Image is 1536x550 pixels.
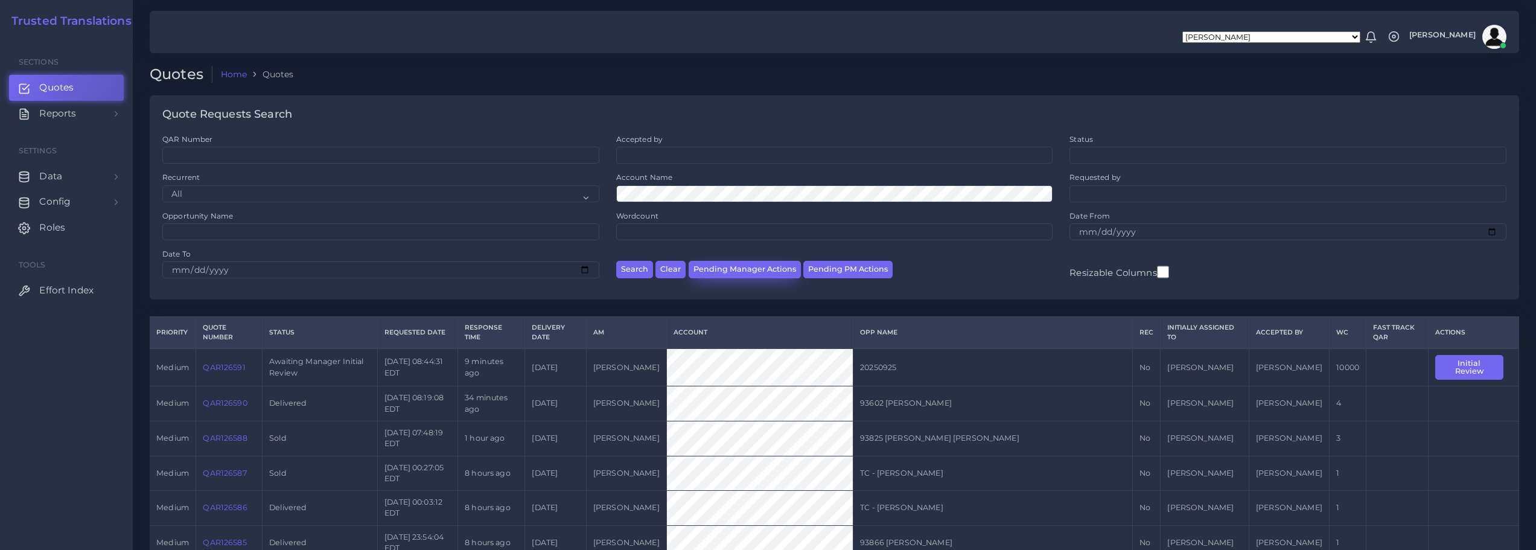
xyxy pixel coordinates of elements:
a: Reports [9,101,124,126]
td: 8 hours ago [458,491,525,526]
span: Effort Index [39,284,94,297]
td: No [1132,421,1160,456]
td: 34 minutes ago [458,386,525,421]
label: Date From [1069,211,1110,221]
th: Priority [150,317,196,348]
td: [DATE] [525,456,586,491]
td: 93825 [PERSON_NAME] [PERSON_NAME] [853,421,1132,456]
th: Actions [1428,317,1518,348]
span: Settings [19,146,57,155]
td: 20250925 [853,348,1132,386]
td: [PERSON_NAME] [586,348,666,386]
td: TC - [PERSON_NAME] [853,491,1132,526]
th: Status [262,317,377,348]
th: Fast Track QAR [1366,317,1429,348]
label: Wordcount [616,211,658,221]
label: Status [1069,134,1093,144]
span: medium [156,363,189,372]
th: Response Time [458,317,525,348]
a: QAR126585 [203,538,246,547]
button: Clear [655,261,686,278]
button: Pending PM Actions [803,261,893,278]
span: Tools [19,260,46,269]
td: [DATE] 07:48:19 EDT [377,421,457,456]
a: Data [9,164,124,189]
span: medium [156,503,189,512]
td: Delivered [262,491,377,526]
span: medium [156,433,189,443]
td: 93602 [PERSON_NAME] [853,386,1132,421]
td: 1 [1330,456,1366,491]
a: Home [221,68,247,80]
span: medium [156,538,189,547]
td: [DATE] [525,348,586,386]
th: Accepted by [1249,317,1329,348]
a: Effort Index [9,278,124,303]
td: [PERSON_NAME] [1161,421,1249,456]
td: [PERSON_NAME] [1249,386,1329,421]
td: 3 [1330,421,1366,456]
td: Sold [262,456,377,491]
a: Trusted Translations [3,14,132,28]
td: [DATE] 00:27:05 EDT [377,456,457,491]
td: 9 minutes ago [458,348,525,386]
td: [DATE] [525,386,586,421]
td: [PERSON_NAME] [1249,491,1329,526]
a: QAR126587 [203,468,246,478]
li: Quotes [247,68,293,80]
a: [PERSON_NAME]avatar [1403,25,1511,49]
td: Delivered [262,386,377,421]
th: Initially Assigned to [1161,317,1249,348]
td: [DATE] [525,421,586,456]
td: No [1132,456,1160,491]
span: Quotes [39,81,74,94]
td: Awaiting Manager Initial Review [262,348,377,386]
th: Opp Name [853,317,1132,348]
td: [PERSON_NAME] [586,456,666,491]
h4: Quote Requests Search [162,108,292,121]
td: [PERSON_NAME] [1249,456,1329,491]
label: QAR Number [162,134,212,144]
span: Data [39,170,62,183]
td: [PERSON_NAME] [1161,386,1249,421]
th: WC [1330,317,1366,348]
td: 10000 [1330,348,1366,386]
label: Opportunity Name [162,211,233,221]
label: Accepted by [616,134,663,144]
span: [PERSON_NAME] [1409,31,1476,39]
a: QAR126586 [203,503,247,512]
a: Config [9,189,124,214]
td: No [1132,386,1160,421]
td: 4 [1330,386,1366,421]
button: Initial Review [1435,355,1503,380]
label: Recurrent [162,172,200,182]
td: Sold [262,421,377,456]
th: Account [666,317,853,348]
th: Quote Number [196,317,263,348]
td: [PERSON_NAME] [586,491,666,526]
a: Quotes [9,75,124,100]
td: [DATE] 08:19:08 EDT [377,386,457,421]
span: Sections [19,57,59,66]
th: REC [1132,317,1160,348]
td: 1 hour ago [458,421,525,456]
label: Account Name [616,172,673,182]
td: [PERSON_NAME] [1249,421,1329,456]
td: TC - [PERSON_NAME] [853,456,1132,491]
td: [DATE] 00:03:12 EDT [377,491,457,526]
td: [PERSON_NAME] [586,386,666,421]
button: Pending Manager Actions [689,261,801,278]
label: Date To [162,249,191,259]
td: No [1132,348,1160,386]
img: avatar [1482,25,1506,49]
td: [PERSON_NAME] [1161,456,1249,491]
span: Roles [39,221,65,234]
th: AM [586,317,666,348]
a: Initial Review [1435,362,1512,371]
td: [PERSON_NAME] [586,421,666,456]
a: QAR126590 [203,398,247,408]
td: [PERSON_NAME] [1161,491,1249,526]
label: Requested by [1069,172,1121,182]
span: medium [156,398,189,408]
